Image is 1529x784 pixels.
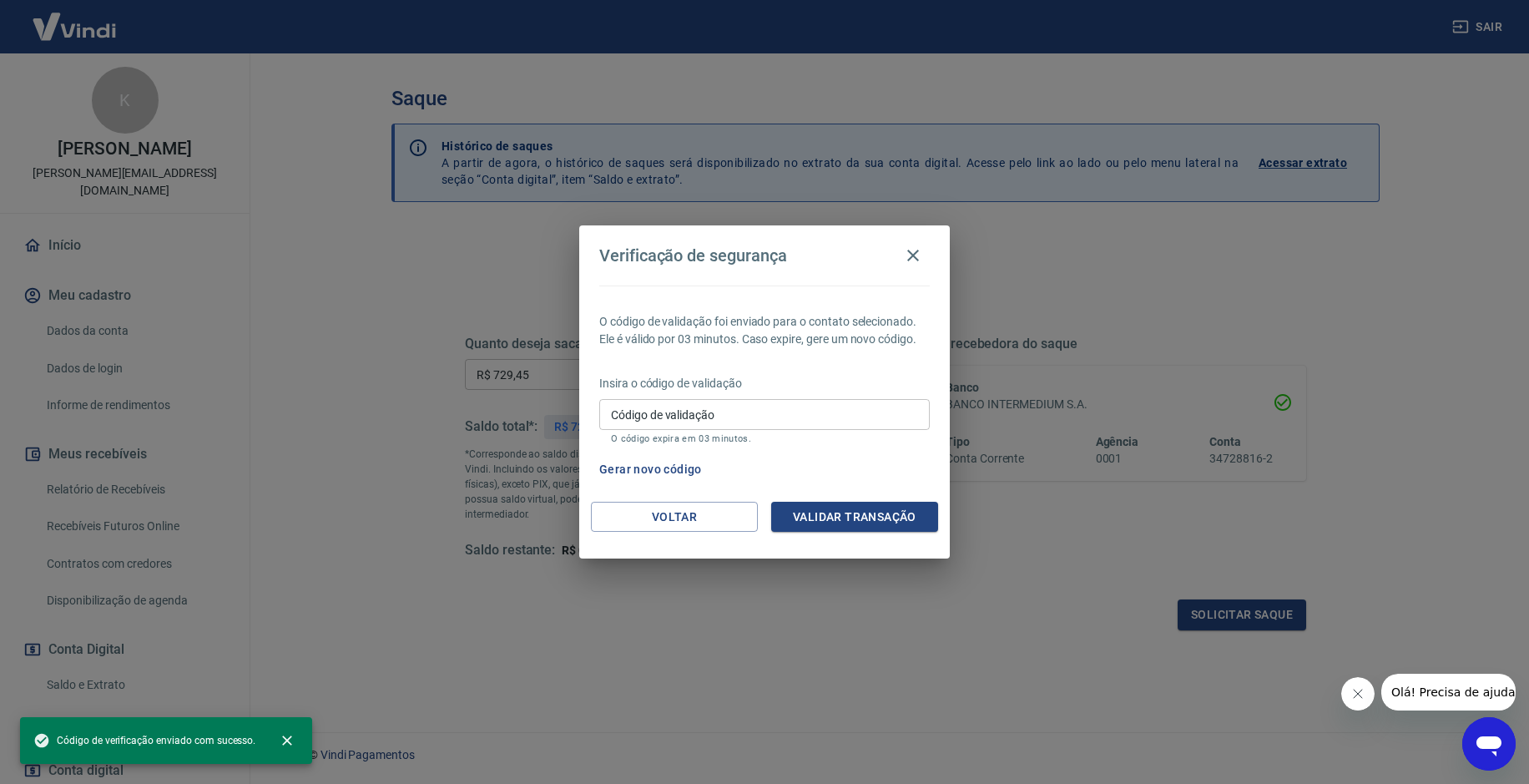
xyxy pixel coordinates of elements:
button: Gerar novo código [593,454,709,485]
iframe: Mensagem da empresa [1381,674,1516,711]
p: O código de validação foi enviado para o contato selecionado. Ele é válido por 03 minutos. Caso e... [599,313,930,348]
span: Código de verificação enviado com sucesso. [33,732,255,749]
span: Olá! Precisa de ajuda? [10,12,140,25]
iframe: Fechar mensagem [1341,677,1375,711]
p: O código expira em 03 minutos. [611,433,918,444]
button: Voltar [591,502,758,533]
button: close [269,722,305,759]
h4: Verificação de segurança [599,245,787,266]
p: Insira o código de validação [599,375,930,392]
button: Validar transação [771,502,938,533]
iframe: Botão para abrir a janela de mensagens [1462,717,1516,771]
